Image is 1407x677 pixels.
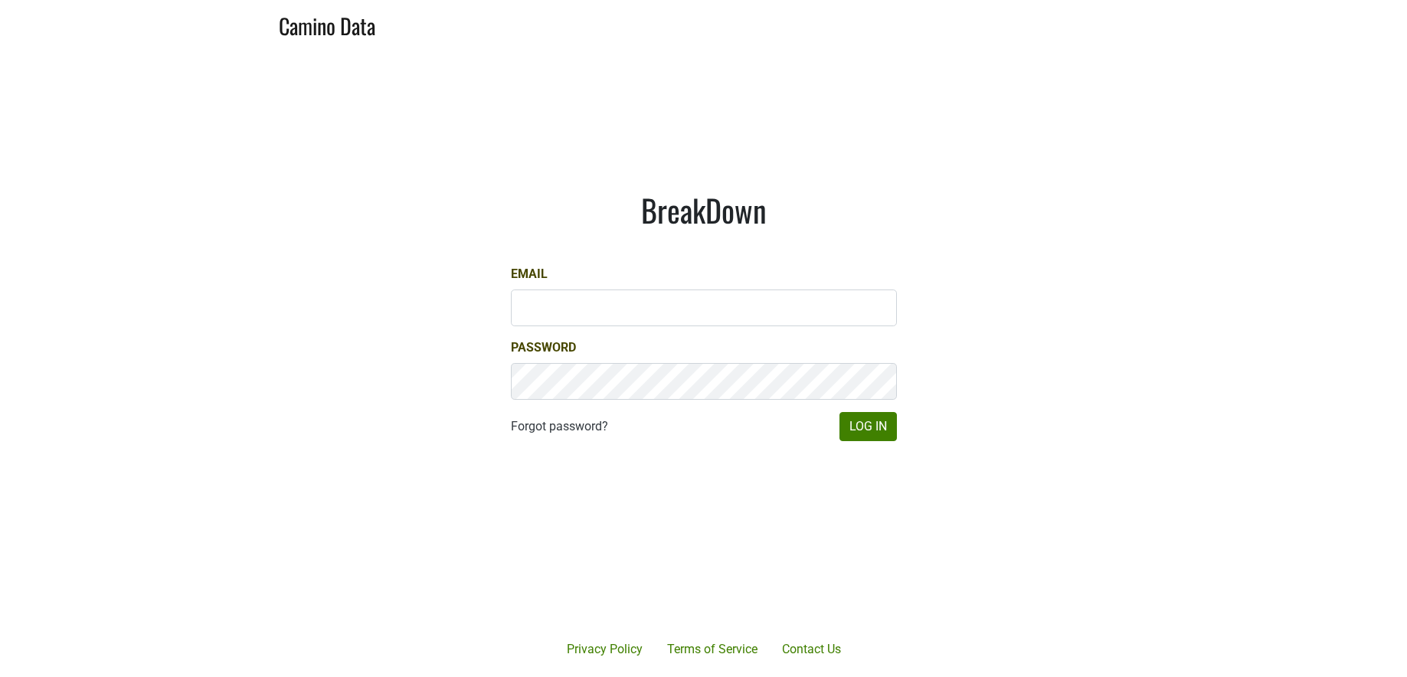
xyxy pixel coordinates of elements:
[839,412,897,441] button: Log In
[511,265,548,283] label: Email
[555,634,655,665] a: Privacy Policy
[770,634,853,665] a: Contact Us
[279,6,375,42] a: Camino Data
[511,338,576,357] label: Password
[511,191,897,228] h1: BreakDown
[655,634,770,665] a: Terms of Service
[511,417,608,436] a: Forgot password?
